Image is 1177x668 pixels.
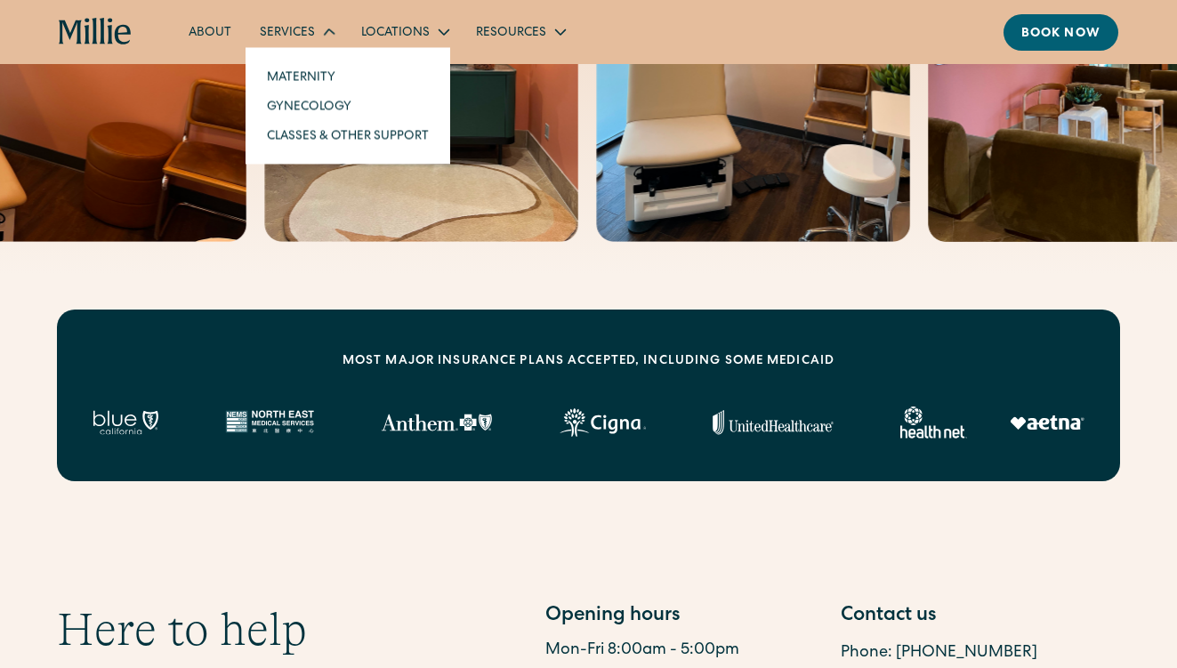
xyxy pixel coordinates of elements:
img: Anthem Logo [381,414,492,431]
div: Book now [1021,25,1100,44]
div: Locations [361,24,430,43]
div: Services [260,24,315,43]
a: Maternity [253,61,443,91]
a: Classes & Other Support [253,120,443,149]
div: Resources [462,17,578,46]
a: home [59,18,132,46]
div: MOST MAJOR INSURANCE PLANS ACCEPTED, INCLUDING some MEDICAID [343,352,834,371]
a: Book now [1004,14,1118,51]
nav: Services [246,47,450,164]
div: Resources [476,24,546,43]
a: About [174,17,246,46]
div: Contact us [841,602,1120,632]
div: Opening hours [545,602,825,632]
a: Gynecology [253,91,443,120]
div: Locations [347,17,462,46]
div: Mon-Fri 8:00am - 5:00pm [545,639,825,663]
img: North East Medical Services logo [225,410,314,435]
img: Cigna logo [560,408,646,437]
img: Healthnet logo [900,406,967,439]
h2: Here to help [57,602,307,657]
img: United Healthcare logo [713,410,834,435]
img: Aetna logo [1010,415,1084,430]
img: Blue California logo [93,410,158,435]
div: Services [246,17,347,46]
a: Phone: [PHONE_NUMBER] [841,645,1037,661]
